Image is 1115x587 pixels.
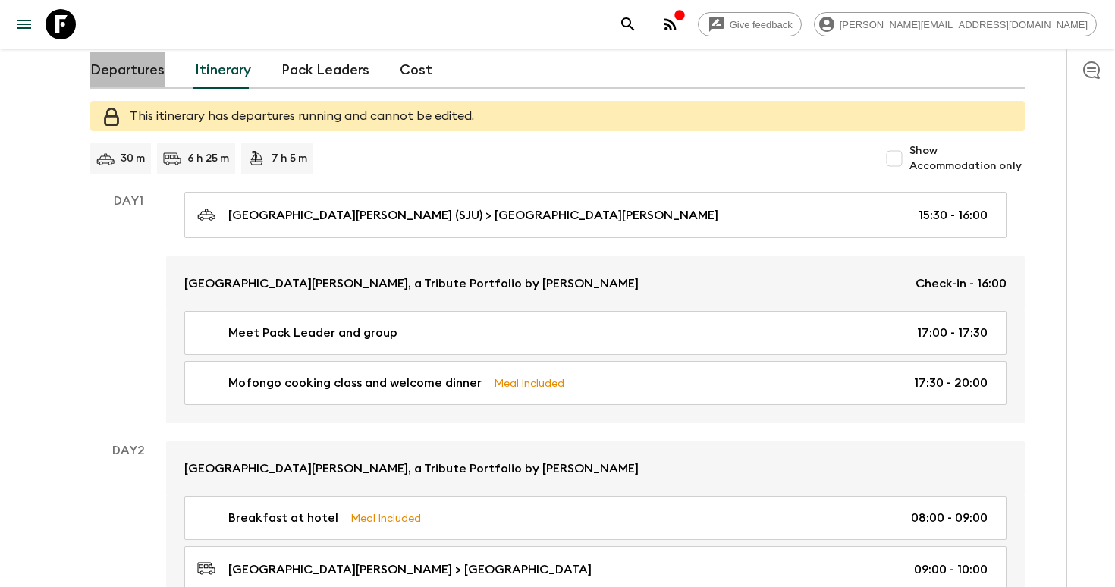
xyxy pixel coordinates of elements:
[281,52,369,89] a: Pack Leaders
[187,151,229,166] p: 6 h 25 m
[494,375,564,391] p: Meal Included
[914,374,988,392] p: 17:30 - 20:00
[919,206,988,224] p: 15:30 - 16:00
[90,192,166,210] p: Day 1
[917,324,988,342] p: 17:00 - 17:30
[909,143,1025,174] span: Show Accommodation only
[184,275,639,293] p: [GEOGRAPHIC_DATA][PERSON_NAME], a Tribute Portfolio by [PERSON_NAME]
[166,256,1025,311] a: [GEOGRAPHIC_DATA][PERSON_NAME], a Tribute Portfolio by [PERSON_NAME]Check-in - 16:00
[911,509,988,527] p: 08:00 - 09:00
[166,441,1025,496] a: [GEOGRAPHIC_DATA][PERSON_NAME], a Tribute Portfolio by [PERSON_NAME]
[916,275,1007,293] p: Check-in - 16:00
[228,560,592,579] p: [GEOGRAPHIC_DATA][PERSON_NAME] > [GEOGRAPHIC_DATA]
[121,151,145,166] p: 30 m
[272,151,307,166] p: 7 h 5 m
[721,19,801,30] span: Give feedback
[914,560,988,579] p: 09:00 - 10:00
[195,52,251,89] a: Itinerary
[350,510,421,526] p: Meal Included
[184,460,639,478] p: [GEOGRAPHIC_DATA][PERSON_NAME], a Tribute Portfolio by [PERSON_NAME]
[698,12,802,36] a: Give feedback
[228,206,718,224] p: [GEOGRAPHIC_DATA][PERSON_NAME] (SJU) > [GEOGRAPHIC_DATA][PERSON_NAME]
[228,324,397,342] p: Meet Pack Leader and group
[228,509,338,527] p: Breakfast at hotel
[613,9,643,39] button: search adventures
[90,441,166,460] p: Day 2
[184,361,1007,405] a: Mofongo cooking class and welcome dinnerMeal Included17:30 - 20:00
[90,52,165,89] a: Departures
[184,496,1007,540] a: Breakfast at hotelMeal Included08:00 - 09:00
[814,12,1097,36] div: [PERSON_NAME][EMAIL_ADDRESS][DOMAIN_NAME]
[228,374,482,392] p: Mofongo cooking class and welcome dinner
[184,192,1007,238] a: [GEOGRAPHIC_DATA][PERSON_NAME] (SJU) > [GEOGRAPHIC_DATA][PERSON_NAME]15:30 - 16:00
[184,311,1007,355] a: Meet Pack Leader and group17:00 - 17:30
[130,110,474,122] span: This itinerary has departures running and cannot be edited.
[400,52,432,89] a: Cost
[9,9,39,39] button: menu
[831,19,1096,30] span: [PERSON_NAME][EMAIL_ADDRESS][DOMAIN_NAME]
